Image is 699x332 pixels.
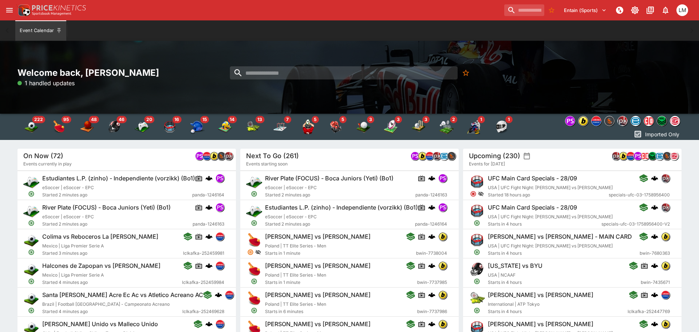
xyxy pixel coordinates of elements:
div: pricekinetics [661,203,670,212]
img: logo-cerberus.svg [428,320,435,328]
img: pandascore.png [216,203,224,211]
div: pricekinetics [617,116,628,126]
span: Started 2 minutes ago [265,191,415,199]
div: cerberus [205,262,213,269]
img: soccer [24,120,39,134]
div: bwin [438,290,447,299]
div: nrl [657,116,667,126]
img: pandascore.png [439,174,447,182]
h6: [PERSON_NAME] vs [PERSON_NAME] [265,291,371,299]
img: boxing [328,120,343,134]
img: pricekinetics.png [618,116,627,126]
svg: Open [474,249,480,255]
svg: Open [251,278,257,285]
span: 20 [144,116,154,123]
div: Luigi Mollo [676,4,688,16]
div: pandascore [438,174,447,183]
span: panda-1246164 [192,191,224,199]
svg: Hidden [255,249,261,255]
h6: [PERSON_NAME] vs [PERSON_NAME] [265,262,371,270]
img: table_tennis.png [246,232,262,248]
span: 3 [395,116,402,123]
img: bwin.png [439,233,447,241]
span: International | ATP Tokyo [488,301,540,307]
div: sportsradar [670,152,679,160]
div: cerberus [428,204,435,211]
div: bwin [418,152,427,160]
img: championdata.png [644,116,653,126]
span: Started 18 hours ago [488,191,609,199]
span: USA | UFC Fight Night: [PERSON_NAME] vs [PERSON_NAME] [488,185,613,190]
img: mma.png [469,203,485,219]
img: mma.png [469,174,485,190]
span: 3 [422,116,430,123]
div: Motor Racing [494,120,509,134]
h6: [PERSON_NAME] vs [PERSON_NAME] [488,320,593,328]
div: Baseball [190,120,205,134]
div: bwin [438,232,447,241]
img: cricket [411,120,426,134]
img: esports [135,120,149,134]
span: Starts in 4 hours [488,220,601,228]
img: sportingsolutions.jpeg [663,152,671,160]
img: badminton [439,120,454,134]
span: USA | UFC Fight Night: [PERSON_NAME] vs [PERSON_NAME] [488,214,613,219]
span: 5 [312,116,319,123]
button: Luigi Mollo [674,2,690,18]
span: 13 [255,116,264,123]
div: cerberus [651,204,658,211]
div: sportingsolutions [447,152,456,160]
span: 48 [89,116,99,123]
svg: Hidden [478,191,484,197]
img: lclkafka.png [216,233,224,241]
img: bwin.png [662,320,670,328]
div: pandascore [565,116,575,126]
img: lclkafka.png [662,291,670,299]
p: 1 handled updates [17,79,75,87]
img: soccer.png [23,290,39,306]
img: bwin.png [439,291,447,299]
div: Tennis [245,120,260,134]
h6: Santa [PERSON_NAME] Acre Ec Ac vs Atletico Acreano AC [42,291,203,299]
span: specials-ufc-03-1758956400 [609,191,670,199]
span: bwin-7680363 [640,250,670,257]
span: 15 [200,116,209,123]
span: lclkafka-252459981 [183,250,224,257]
div: cerberus [205,233,213,240]
span: Poland | TT Elite Series - Men [265,301,326,307]
img: sportingsolutions.jpeg [447,152,455,160]
img: sportingsolutions.jpeg [217,152,225,160]
span: eSoccer | eSoccer - EPC [265,214,317,219]
img: betradar.png [440,152,448,160]
span: Started 2 minutes ago [42,191,192,199]
img: logo-cerberus.svg [205,175,213,182]
img: pandascore.png [196,152,204,160]
div: lclkafka [626,152,635,160]
span: lclkafka-252459984 [182,279,224,286]
button: Event Calendar [15,20,66,41]
img: bwin.png [578,116,588,126]
span: Starts in 1 minute [265,250,416,257]
img: bwin.png [662,233,670,241]
img: Sportsbook Management [32,12,71,15]
div: Badminton [439,120,454,134]
img: logo-cerberus.svg [428,262,435,269]
div: Volleyball [218,120,232,134]
p: Imported Only [645,130,679,138]
div: pandascore [411,152,419,160]
div: betradar [631,116,641,126]
div: Mixed Martial Arts [162,120,177,134]
div: bwin [438,261,447,270]
div: lclkafka [202,152,211,160]
span: Started 2 minutes ago [42,220,193,228]
img: pandascore.png [565,116,575,126]
img: bwin.png [418,152,426,160]
div: pricekinetics [661,174,670,183]
img: lclkafka.png [627,152,635,160]
span: Started 3 minutes ago [42,250,183,257]
h6: Halcones de Zapopan vs [PERSON_NAME] [42,262,161,270]
img: logo-cerberus.svg [651,320,658,328]
img: basketball [79,120,94,134]
h5: Next To Go (261) [246,152,299,160]
img: logo-cerberus.svg [205,262,213,269]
